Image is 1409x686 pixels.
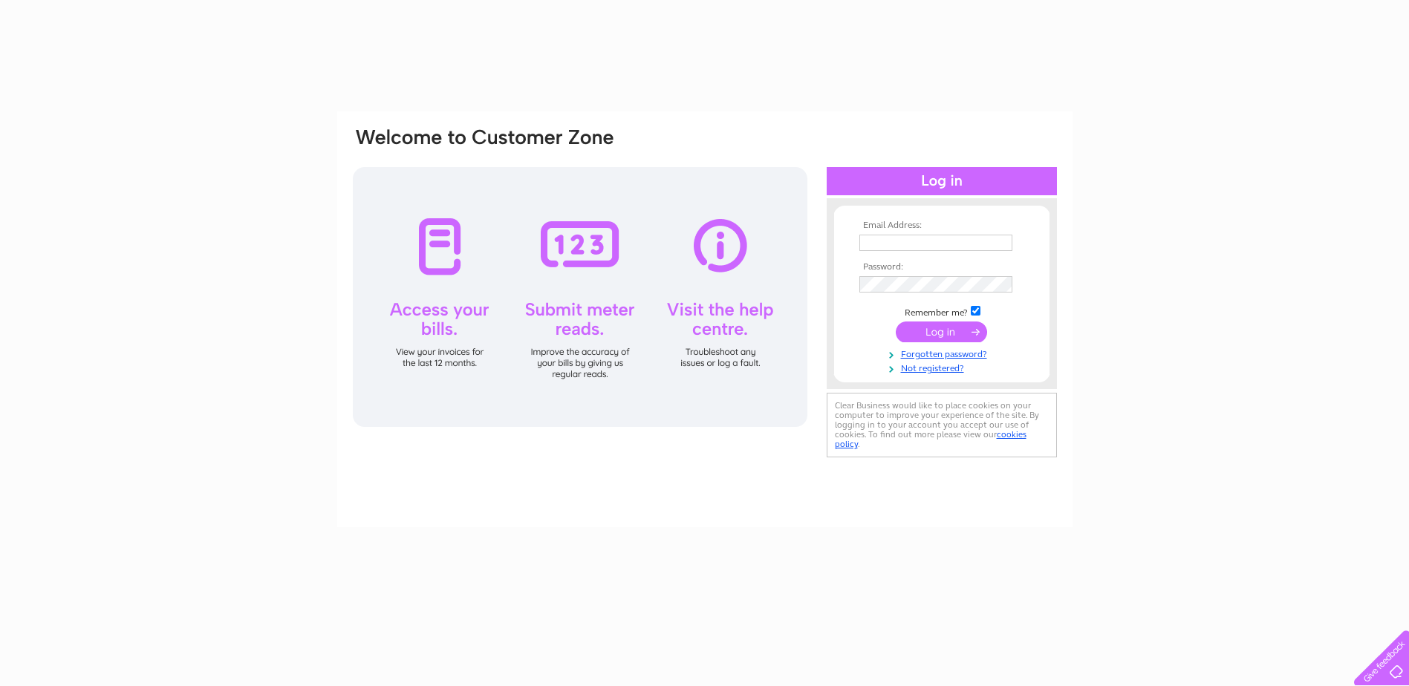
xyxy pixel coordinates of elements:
[856,220,1028,231] th: Email Address:
[856,262,1028,272] th: Password:
[856,304,1028,318] td: Remember me?
[896,321,987,342] input: Submit
[859,360,1028,374] a: Not registered?
[827,393,1057,457] div: Clear Business would like to place cookies on your computer to improve your experience of the sit...
[835,429,1026,449] a: cookies policy
[859,346,1028,360] a: Forgotten password?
